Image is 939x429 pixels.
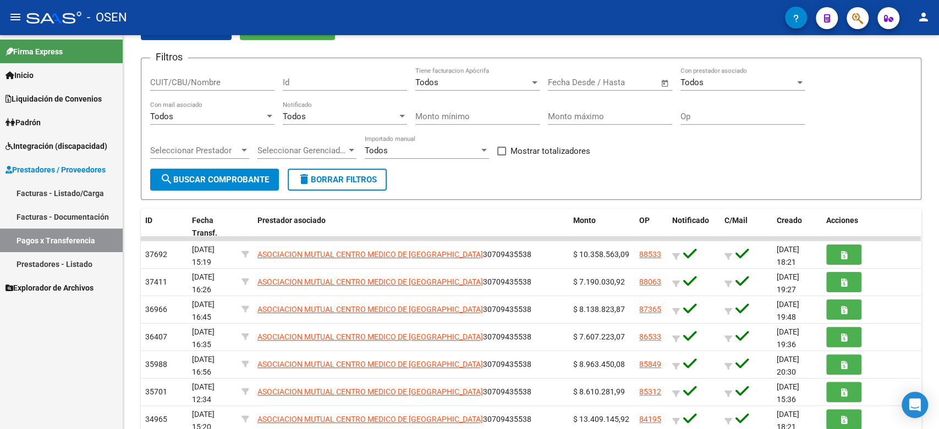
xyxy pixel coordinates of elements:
[6,140,107,152] span: Integración (discapacidad)
[145,415,167,424] span: 34965
[573,387,625,396] span: $ 8.610.281,99
[257,277,483,286] span: ASOCIACION MUTUAL CENTRO MEDICO DE [GEOGRAPHIC_DATA]
[639,415,661,424] a: 84195
[635,209,668,245] datatable-header-cell: OP
[548,77,592,87] input: Fecha inicio
[192,272,215,294] span: [DATE] 16:26
[192,327,215,349] span: [DATE] 16:35
[573,305,625,314] span: $ 8.138.823,87
[573,332,625,341] span: $ 7.607.223,07
[680,77,704,87] span: Todos
[720,209,772,245] datatable-header-cell: C/Mail
[145,277,167,286] span: 37411
[150,112,173,121] span: Todos
[145,305,167,314] span: 36966
[777,216,802,225] span: Creado
[257,332,531,341] span: 30709435538
[160,172,173,186] mat-icon: search
[573,360,625,369] span: $ 8.963.450,08
[573,277,625,286] span: $ 7.190.030,92
[257,415,483,424] span: ASOCIACION MUTUAL CENTRO MEDICO DE [GEOGRAPHIC_DATA]
[257,415,531,424] span: 30709435538
[192,300,215,321] span: [DATE] 16:45
[772,209,822,245] datatable-header-cell: Creado
[257,305,531,314] span: 30709435538
[257,277,531,286] span: 30709435538
[145,332,167,341] span: 36407
[145,216,152,225] span: ID
[6,116,41,129] span: Padrón
[150,146,239,155] span: Seleccionar Prestador
[257,332,483,341] span: ASOCIACION MUTUAL CENTRO MEDICO DE [GEOGRAPHIC_DATA]
[160,175,269,185] span: Buscar Comprobante
[777,272,799,294] span: [DATE] 19:27
[192,355,215,376] span: [DATE] 16:56
[192,216,217,237] span: Fecha Transf.
[257,250,483,259] span: ASOCIACION MUTUAL CENTRO MEDICO DE [GEOGRAPHIC_DATA]
[145,387,167,396] span: 35701
[639,305,661,314] a: 87365
[415,77,438,87] span: Todos
[639,387,661,396] a: 85312
[6,164,106,176] span: Prestadores / Proveedores
[257,360,531,369] span: 30709435538
[672,216,709,225] span: Notificado
[6,282,94,294] span: Explorador de Archivos
[257,360,483,369] span: ASOCIACION MUTUAL CENTRO MEDICO DE [GEOGRAPHIC_DATA]
[639,277,661,286] a: 88063
[573,216,596,225] span: Monto
[141,209,188,245] datatable-header-cell: ID
[253,209,569,245] datatable-header-cell: Prestador asociado
[902,392,928,418] div: Open Intercom Messenger
[288,169,387,191] button: Borrar Filtros
[510,144,590,158] span: Mostrar totalizadores
[6,69,34,81] span: Inicio
[298,172,311,186] mat-icon: delete
[257,387,531,396] span: 30709435538
[777,245,799,266] span: [DATE] 18:21
[777,382,799,404] span: [DATE] 15:36
[257,146,347,155] span: Seleccionar Gerenciador
[826,216,858,225] span: Acciones
[639,332,661,341] a: 86533
[639,250,661,259] a: 88533
[724,216,748,225] span: C/Mail
[917,10,930,24] mat-icon: person
[192,245,215,266] span: [DATE] 15:19
[777,300,799,321] span: [DATE] 19:48
[257,216,326,225] span: Prestador asociado
[777,355,799,376] span: [DATE] 20:30
[777,327,799,349] span: [DATE] 19:36
[659,77,672,90] button: Open calendar
[602,77,656,87] input: Fecha fin
[283,112,306,121] span: Todos
[298,175,377,185] span: Borrar Filtros
[822,209,921,245] datatable-header-cell: Acciones
[188,209,237,245] datatable-header-cell: Fecha Transf.
[150,49,188,65] h3: Filtros
[569,209,635,245] datatable-header-cell: Monto
[6,93,102,105] span: Liquidación de Convenios
[573,415,629,424] span: $ 13.409.145,92
[639,216,650,225] span: OP
[257,387,483,396] span: ASOCIACION MUTUAL CENTRO MEDICO DE [GEOGRAPHIC_DATA]
[87,5,127,30] span: - OSEN
[145,250,167,259] span: 37692
[573,250,629,259] span: $ 10.358.563,09
[639,360,661,369] a: 85849
[6,46,63,58] span: Firma Express
[668,209,720,245] datatable-header-cell: Notificado
[9,10,22,24] mat-icon: menu
[257,305,483,314] span: ASOCIACION MUTUAL CENTRO MEDICO DE [GEOGRAPHIC_DATA]
[257,250,531,259] span: 30709435538
[150,169,279,191] button: Buscar Comprobante
[145,360,167,369] span: 35988
[192,382,215,404] span: [DATE] 12:34
[365,146,388,155] span: Todos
